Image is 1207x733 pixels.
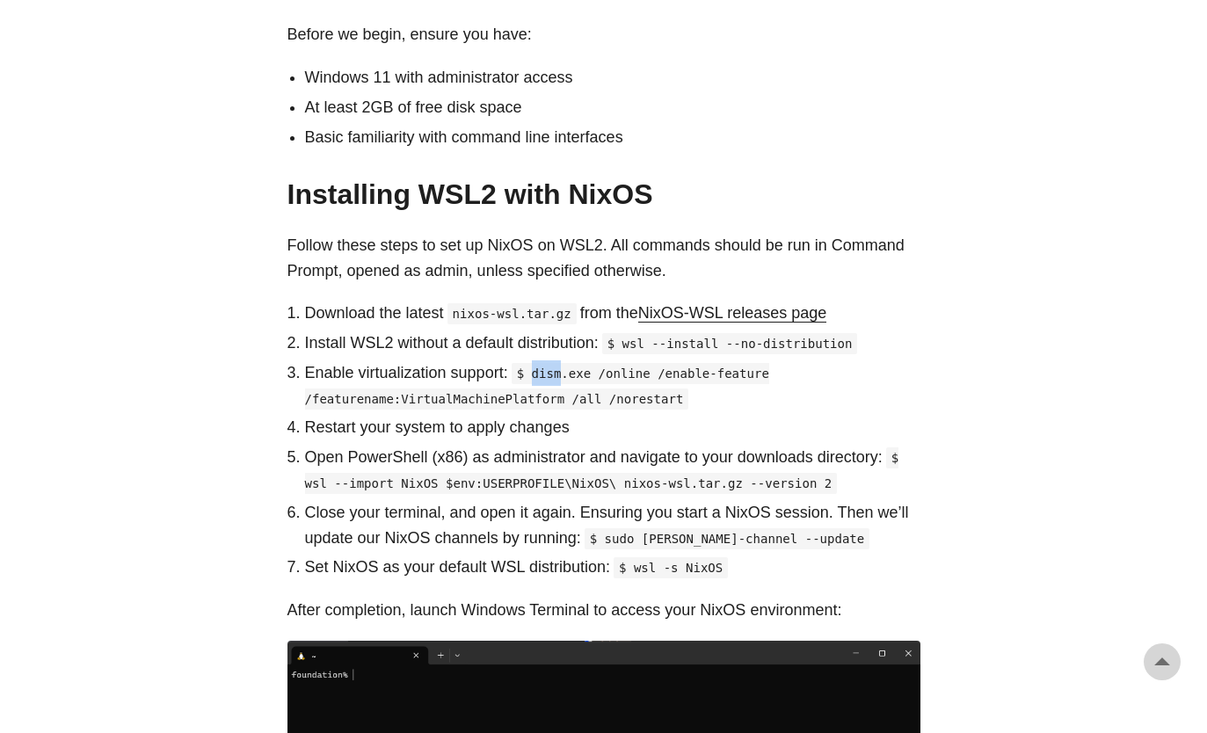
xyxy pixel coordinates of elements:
[305,363,769,410] code: $ dism.exe /online /enable-feature /featurename:VirtualMachinePlatform /all /norestart
[305,415,920,440] p: Restart your system to apply changes
[287,598,920,623] p: After completion, launch Windows Terminal to access your NixOS environment:
[305,125,920,150] li: Basic familiarity with command line interfaces
[287,233,920,284] p: Follow these steps to set up NixOS on WSL2. All commands should be run in Command Prompt, opened ...
[305,360,920,411] p: Enable virtualization support:
[638,304,826,322] a: NixOS-WSL releases page
[305,95,920,120] li: At least 2GB of free disk space
[305,301,920,326] p: Download the latest from the
[602,333,858,354] code: $ wsl --install --no-distribution
[305,330,920,356] p: Install WSL2 without a default distribution:
[305,555,920,580] p: Set NixOS as your default WSL distribution:
[287,178,920,211] h2: Installing WSL2 with NixOS
[447,303,577,324] code: nixos-wsl.tar.gz
[1144,643,1181,680] a: go to top
[614,557,728,578] code: $ wsl -s NixOS
[305,65,920,91] li: Windows 11 with administrator access
[305,445,920,496] p: Open PowerShell (x86) as administrator and navigate to your downloads directory:
[305,500,920,551] p: Close your terminal, and open it again. Ensuring you start a NixOS session. Then we’ll update our...
[287,22,920,47] p: Before we begin, ensure you have:
[585,528,870,549] code: $ sudo [PERSON_NAME]-channel --update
